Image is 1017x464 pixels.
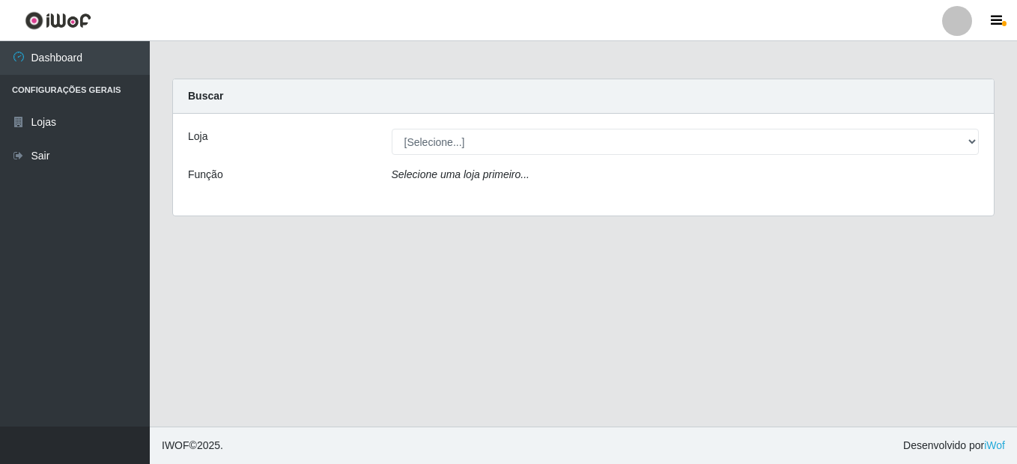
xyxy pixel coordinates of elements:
label: Função [188,167,223,183]
label: Loja [188,129,207,144]
span: Desenvolvido por [903,438,1005,454]
strong: Buscar [188,90,223,102]
span: © 2025 . [162,438,223,454]
i: Selecione uma loja primeiro... [392,168,529,180]
span: IWOF [162,439,189,451]
a: iWof [984,439,1005,451]
img: CoreUI Logo [25,11,91,30]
